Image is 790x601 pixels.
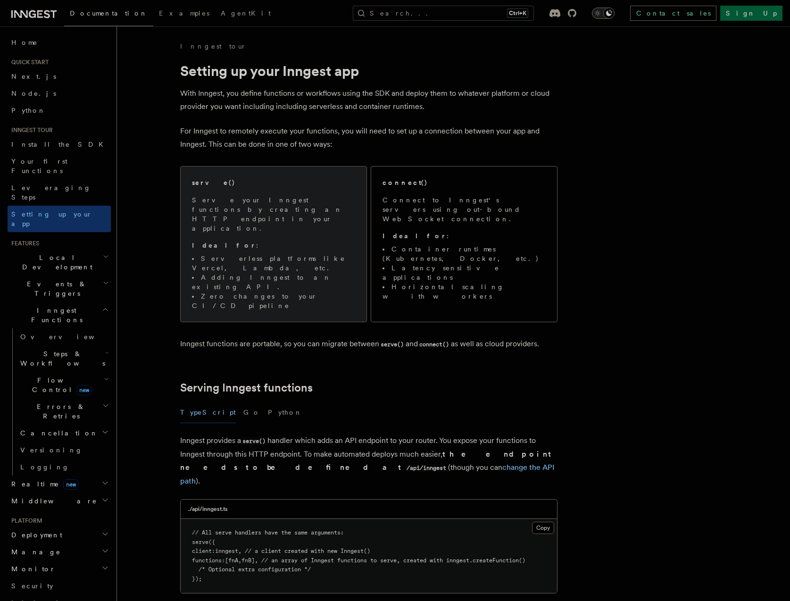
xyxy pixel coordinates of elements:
[192,178,235,187] h2: serve()
[153,3,215,25] a: Examples
[8,85,111,102] a: Node.js
[592,8,615,19] button: Toggle dark mode
[192,241,355,250] p: :
[17,372,111,398] button: Flow Controlnew
[192,292,355,310] li: Zero changes to your CI/CD pipeline
[192,548,212,554] span: client
[243,402,260,423] button: Go
[8,126,53,134] span: Inngest tour
[630,6,716,21] a: Contact sales
[199,566,311,573] span: /* Optional extra configuration */
[383,244,546,263] li: Container runtimes (Kubernetes, Docker, etc.)
[8,564,56,574] span: Monitor
[192,576,202,582] span: });
[8,526,111,543] button: Deployment
[221,9,271,17] span: AgentKit
[245,548,370,554] span: // a client created with new Inngest()
[8,253,103,272] span: Local Development
[20,463,69,471] span: Logging
[180,42,246,51] a: Inngest tour
[17,402,102,421] span: Errors & Retries
[11,73,56,80] span: Next.js
[238,557,241,564] span: ,
[383,232,447,240] strong: Ideal for
[8,479,79,489] span: Realtime
[8,306,102,325] span: Inngest Functions
[383,282,546,301] li: Horizontal scaling with workers
[17,376,104,394] span: Flow Control
[8,249,111,275] button: Local Development
[11,582,53,590] span: Security
[8,517,42,525] span: Platform
[8,68,111,85] a: Next.js
[215,3,276,25] a: AgentKit
[8,543,111,560] button: Manage
[11,38,38,47] span: Home
[222,557,225,564] span: :
[180,402,236,423] button: TypeScript
[225,557,238,564] span: [fnA
[11,158,67,175] span: Your first Functions
[192,557,222,564] span: functions
[11,90,56,97] span: Node.js
[192,529,344,536] span: // All serve handlers have the same arguments:
[17,428,98,438] span: Cancellation
[180,381,313,394] a: Serving Inngest functions
[383,195,546,224] p: Connect to Inngest's servers using out-bound WebSocket connection.
[180,62,557,79] h1: Setting up your Inngest app
[255,557,258,564] span: ,
[17,442,111,459] a: Versioning
[188,505,228,513] h3: ./api/inngest.ts
[418,341,451,349] code: connect()
[8,328,111,476] div: Inngest Functions
[383,263,546,282] li: Latency sensitive applications
[8,206,111,232] a: Setting up your app
[241,437,267,445] code: serve()
[63,479,79,490] span: new
[20,333,117,341] span: Overview
[8,476,111,492] button: Realtimenew
[180,166,367,322] a: serve()Serve your Inngest functions by creating an HTTP endpoint in your application.Ideal for:Se...
[180,87,557,113] p: With Inngest, you define functions or workflows using the SDK and deploy them to whatever platfor...
[268,402,302,423] button: Python
[192,254,355,273] li: Serverless platforms like Vercel, Lambda, etc.
[20,446,83,454] span: Versioning
[11,107,46,114] span: Python
[8,577,111,594] a: Security
[76,385,92,395] span: new
[8,530,62,540] span: Deployment
[17,349,105,368] span: Steps & Workflows
[405,464,448,472] code: /api/inngest
[379,341,406,349] code: serve()
[208,539,215,545] span: ({
[532,522,554,534] button: Copy
[8,547,61,557] span: Manage
[11,210,92,227] span: Setting up your app
[261,557,525,564] span: // an array of Inngest functions to serve, created with inngest.createFunction()
[215,548,238,554] span: inngest
[8,136,111,153] a: Install the SDK
[720,6,782,21] a: Sign Up
[8,34,111,51] a: Home
[8,58,49,66] span: Quick start
[11,141,109,148] span: Install the SDK
[8,302,111,328] button: Inngest Functions
[17,328,111,345] a: Overview
[8,275,111,302] button: Events & Triggers
[17,425,111,442] button: Cancellation
[371,166,557,322] a: connect()Connect to Inngest's servers using out-bound WebSocket connection.Ideal for:Container ru...
[8,102,111,119] a: Python
[192,195,355,233] p: Serve your Inngest functions by creating an HTTP endpoint in your application.
[70,9,148,17] span: Documentation
[17,345,111,372] button: Steps & Workflows
[180,434,557,488] p: Inngest provides a handler which adds an API endpoint to your router. You expose your functions t...
[353,6,534,21] button: Search...Ctrl+K
[180,337,557,351] p: Inngest functions are portable, so you can migrate between and as well as cloud providers.
[180,125,557,151] p: For Inngest to remotely execute your functions, you will need to set up a connection between your...
[159,9,209,17] span: Examples
[192,273,355,292] li: Adding Inngest to an existing API.
[241,557,255,564] span: fnB]
[192,242,256,249] strong: Ideal for
[383,178,428,187] h2: connect()
[8,240,39,247] span: Features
